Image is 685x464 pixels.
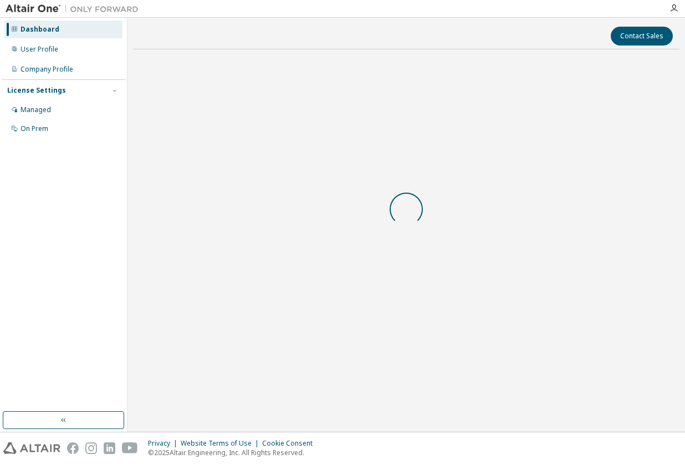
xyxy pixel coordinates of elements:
[262,439,319,448] div: Cookie Consent
[7,86,66,95] div: License Settings
[181,439,262,448] div: Website Terms of Use
[122,442,138,454] img: youtube.svg
[21,65,73,74] div: Company Profile
[21,45,58,54] div: User Profile
[67,442,79,454] img: facebook.svg
[6,3,144,14] img: Altair One
[148,439,181,448] div: Privacy
[148,448,319,457] p: © 2025 Altair Engineering, Inc. All Rights Reserved.
[21,25,59,34] div: Dashboard
[21,124,48,133] div: On Prem
[104,442,115,454] img: linkedin.svg
[21,105,51,114] div: Managed
[85,442,97,454] img: instagram.svg
[611,27,673,46] button: Contact Sales
[3,442,60,454] img: altair_logo.svg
